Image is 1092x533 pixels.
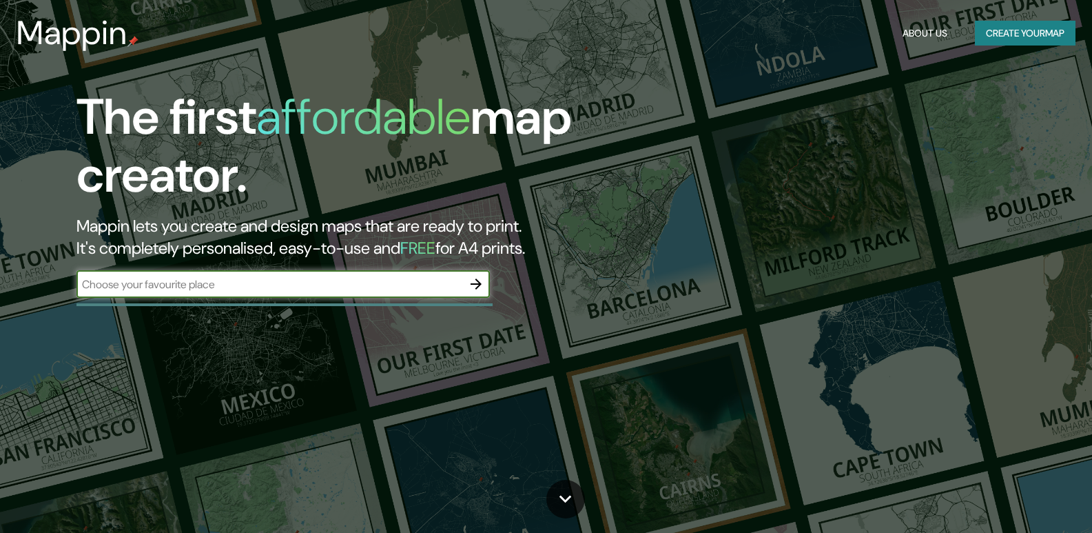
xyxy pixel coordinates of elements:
h2: Mappin lets you create and design maps that are ready to print. It's completely personalised, eas... [76,215,623,259]
button: Create yourmap [975,21,1075,46]
input: Choose your favourite place [76,276,462,292]
h1: The first map creator. [76,88,623,215]
button: About Us [897,21,953,46]
h3: Mappin [17,14,127,52]
h5: FREE [400,237,435,259]
img: mappin-pin [127,36,138,47]
h1: affordable [256,85,471,149]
